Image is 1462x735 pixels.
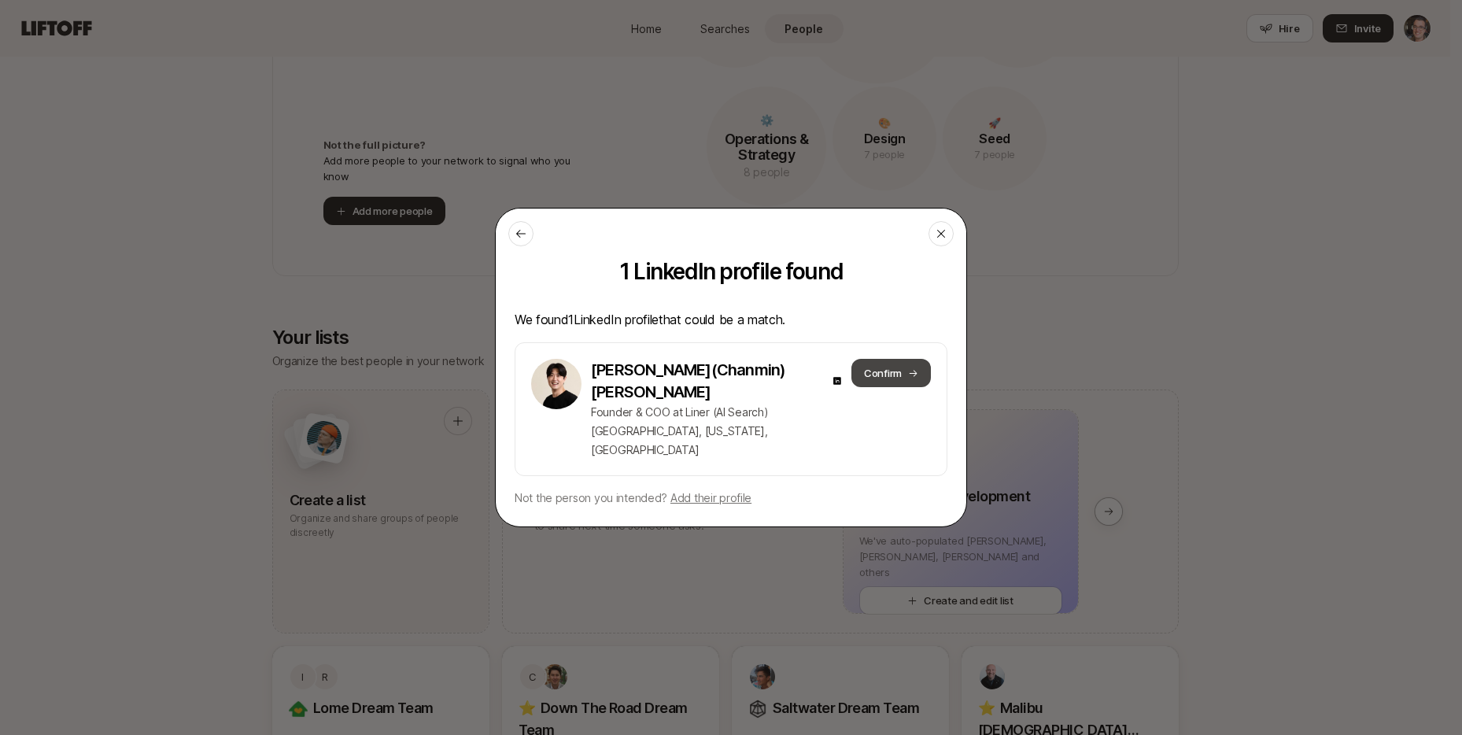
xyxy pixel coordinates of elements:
p: We found 1 LinkedIn profile that could be a match. [515,309,947,330]
button: Confirm [851,359,931,387]
p: [PERSON_NAME](Chanmin) [PERSON_NAME] [591,359,826,403]
p: Not the person you intended? [515,489,947,508]
span: Add their profile [670,491,751,504]
p: Founder & COO at Liner (AI Search) [591,403,842,422]
img: 1753673588150 [531,359,581,409]
p: 1 LinkedIn profile found [515,259,947,284]
p: [GEOGRAPHIC_DATA], [US_STATE], [GEOGRAPHIC_DATA] [591,422,842,460]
